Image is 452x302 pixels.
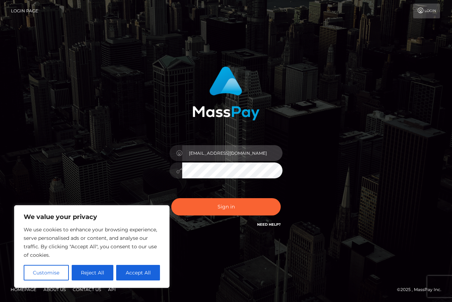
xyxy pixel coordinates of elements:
button: Customise [24,265,69,280]
a: Need Help? [257,222,281,227]
button: Sign in [171,198,281,215]
p: We value your privacy [24,213,160,221]
a: About Us [41,284,69,295]
button: Accept All [116,265,160,280]
button: Reject All [72,265,114,280]
img: MassPay Login [192,66,260,120]
a: API [105,284,119,295]
div: We value your privacy [14,205,169,288]
a: Login [413,4,440,18]
a: Contact Us [70,284,104,295]
div: © 2025 , MassPay Inc. [397,286,447,294]
a: Homepage [8,284,39,295]
input: Username... [182,145,282,161]
p: We use cookies to enhance your browsing experience, serve personalised ads or content, and analys... [24,225,160,259]
a: Login Page [11,4,38,18]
